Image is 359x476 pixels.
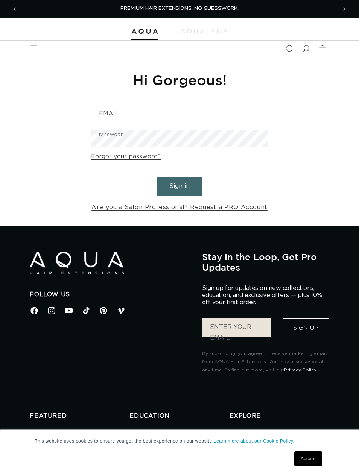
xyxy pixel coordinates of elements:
[30,291,191,299] h2: Follow Us
[35,438,324,444] p: This website uses cookies to ensure you get the best experience on our website.
[131,29,158,34] img: Aqua Hair Extensions
[181,29,228,33] img: aqualyna.com
[281,41,298,57] summary: Search
[30,427,67,442] a: Last Chance
[336,1,353,17] button: Next announcement
[284,368,316,372] a: Privacy Policy
[202,350,329,374] p: By subscribing, you agree to receive marketing emails from AQUA Hair Extensions. You may unsubscr...
[157,177,202,196] button: Sign in
[30,252,124,274] img: Aqua Hair Extensions
[91,202,268,213] a: Are you a Salon Professional? Request a PRO Account
[120,6,239,11] span: PREMIUM HAIR EXTENSIONS. NO GUESSWORK.
[129,427,194,442] a: Explore all Education
[214,438,295,444] a: Learn more about our Cookie Policy.
[30,412,129,420] h2: FEATURED
[202,252,329,273] h2: Stay in the Loop, Get Pro Updates
[294,451,322,466] a: Accept
[91,71,268,89] h1: Hi Gorgeous!
[91,151,161,162] a: Forgot your password?
[230,412,329,420] h2: EXPLORE
[230,427,258,442] a: About Us
[91,105,268,122] input: Email
[6,1,23,17] button: Previous announcement
[25,41,42,57] summary: Menu
[129,412,229,420] h2: EDUCATION
[283,318,329,337] button: Sign Up
[202,285,329,306] p: Sign up for updates on new collections, education, and exclusive offers — plus 10% off your first...
[202,318,271,337] input: ENTER YOUR EMAIL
